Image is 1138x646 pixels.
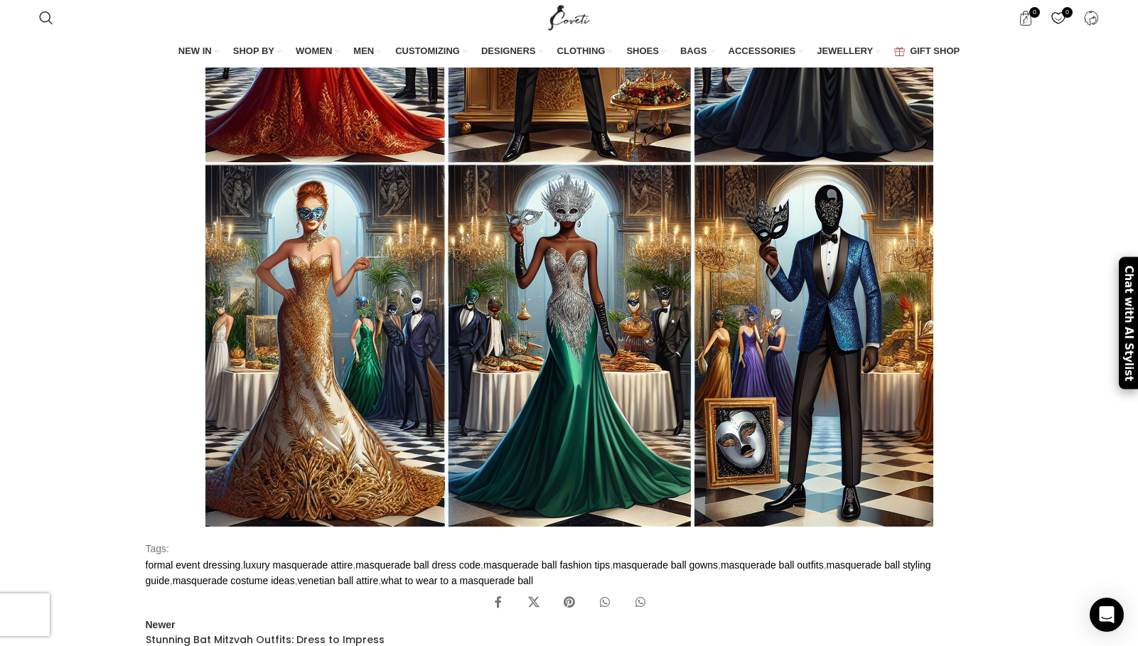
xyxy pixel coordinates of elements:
div: , , , , , , , , , [146,557,993,589]
a: Site logo [545,11,593,23]
span: WOMEN [296,45,332,58]
a: what to wear to a masquerade ball [381,575,533,586]
a: venetian ball attire [298,575,379,586]
span: 0 [1062,7,1073,18]
span: NEW IN [178,45,212,58]
a: NEW IN [178,37,219,67]
a: 0 [1011,4,1041,32]
a: luxury masquerade attire [243,559,353,571]
span: 0 [1029,7,1040,18]
a: SHOES [626,37,666,67]
a: masquerade ball dress code [355,559,481,571]
a: masquerade ball fashion tips [483,559,610,571]
a: masquerade ball gowns [613,559,718,571]
span: DESIGNERS [481,45,536,58]
a: ACCESSORIES [729,37,803,67]
span: Tags: [146,543,169,554]
span: MEN [353,45,374,58]
a: BAGS [680,37,714,67]
a: Pinterest social link [555,588,584,617]
div: Main navigation [32,37,1106,67]
div: My Wishlist [1044,4,1073,32]
a: CUSTOMIZING [395,37,467,67]
span: Newer [146,619,176,630]
a: masquerade ball styling guide [146,559,931,586]
a: JEWELLERY [817,37,880,67]
a: WOMEN [296,37,339,67]
a: CLOTHING [557,37,613,67]
a: X social link [520,588,548,617]
span: GIFT SHOP [910,45,960,58]
a: GIFT SHOP [894,37,960,67]
a: masquerade costume ideas [173,575,295,586]
a: WhatsApp social link [591,588,619,617]
a: DESIGNERS [481,37,543,67]
a: 0 [1044,4,1073,32]
span: JEWELLERY [817,45,873,58]
a: SHOP BY [233,37,281,67]
span: CLOTHING [557,45,606,58]
a: formal event dressing [146,559,241,571]
a: masquerade ball outfits [721,559,824,571]
a: MEN [353,37,381,67]
span: CUSTOMIZING [395,45,460,58]
a: Facebook social link [484,588,512,617]
span: SHOP BY [233,45,274,58]
span: BAGS [680,45,707,58]
img: GiftBag [894,47,905,56]
span: SHOES [626,45,659,58]
span: ACCESSORIES [729,45,796,58]
a: WhatsApp social link [626,588,655,617]
a: Search [32,4,60,32]
div: Open Intercom Messenger [1090,598,1124,632]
